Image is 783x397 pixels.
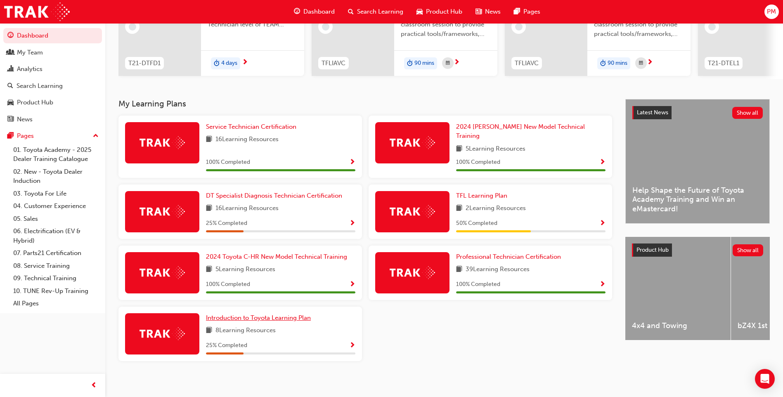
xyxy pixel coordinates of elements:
span: TFLIAVC [515,59,539,68]
span: book-icon [456,144,462,154]
span: 90 mins [608,59,627,68]
span: Show Progress [599,159,606,166]
span: book-icon [206,203,212,214]
a: 09. Technical Training [10,272,102,285]
span: Product Hub [636,246,669,253]
img: Trak [140,136,185,149]
span: duration-icon [600,58,606,69]
button: Show Progress [599,218,606,229]
span: This is a 90 minute virtual classroom session to provide practical tools/frameworks, behaviours a... [594,11,684,39]
span: guage-icon [7,32,14,40]
span: Product Hub [426,7,462,17]
button: Pages [3,128,102,144]
span: duration-icon [407,58,413,69]
span: Show Progress [349,281,355,288]
span: book-icon [206,265,212,275]
a: 2024 Toyota C-HR New Model Technical Training [206,252,350,262]
span: 2024 [PERSON_NAME] New Model Technical Training [456,123,585,140]
span: News [485,7,501,17]
a: Product HubShow all [632,243,763,257]
span: 8 Learning Resources [215,326,276,336]
span: 100 % Completed [456,158,500,167]
span: TFL Learning Plan [456,192,507,199]
span: PM [767,7,776,17]
span: learningRecordVerb_NONE-icon [708,23,716,31]
a: My Team [3,45,102,60]
a: 08. Service Training [10,260,102,272]
img: Trak [390,205,435,218]
span: learningRecordVerb_NONE-icon [129,23,136,31]
span: 16 Learning Resources [215,203,279,214]
button: Show all [733,244,764,256]
a: 04. Customer Experience [10,200,102,213]
span: 50 % Completed [456,219,497,228]
span: 5 Learning Resources [215,265,275,275]
a: All Pages [10,297,102,310]
span: T21-DTEL1 [708,59,739,68]
a: 2024 [PERSON_NAME] New Model Technical Training [456,122,606,141]
span: 39 Learning Resources [466,265,530,275]
span: Show Progress [599,220,606,227]
span: 25 % Completed [206,341,247,350]
a: 02. New - Toyota Dealer Induction [10,165,102,187]
a: Analytics [3,61,102,77]
a: Latest NewsShow allHelp Shape the Future of Toyota Academy Training and Win an eMastercard! [625,99,770,224]
a: TFL Learning Plan [456,191,511,201]
span: Help Shape the Future of Toyota Academy Training and Win an eMastercard! [632,186,763,214]
div: News [17,115,33,124]
span: This is a 90 minute virtual classroom session to provide practical tools/frameworks, behaviours a... [401,11,491,39]
div: Product Hub [17,98,53,107]
img: Trak [140,327,185,340]
div: Pages [17,131,34,141]
span: Show Progress [349,220,355,227]
span: 100 % Completed [206,280,250,289]
a: 06. Electrification (EV & Hybrid) [10,225,102,247]
h3: My Learning Plans [118,99,612,109]
span: 4 days [221,59,237,68]
span: 5 Learning Resources [466,144,525,154]
span: Introduction to Toyota Learning Plan [206,314,311,321]
span: learningRecordVerb_NONE-icon [322,23,329,31]
button: Show Progress [349,157,355,168]
button: Show Progress [349,279,355,290]
span: news-icon [7,116,14,123]
button: Show Progress [599,157,606,168]
a: Dashboard [3,28,102,43]
a: guage-iconDashboard [287,3,341,20]
img: Trak [4,2,70,21]
span: 2 Learning Resources [466,203,526,214]
span: 2024 Toyota C-HR New Model Technical Training [206,253,347,260]
span: 25 % Completed [206,219,247,228]
span: up-icon [93,131,99,142]
a: Introduction to Toyota Learning Plan [206,313,314,323]
span: 4x4 and Towing [632,321,724,331]
a: news-iconNews [469,3,507,20]
a: 10. TUNE Rev-Up Training [10,285,102,298]
span: car-icon [416,7,423,17]
div: Open Intercom Messenger [755,369,775,389]
div: Analytics [17,64,43,74]
span: 100 % Completed [456,280,500,289]
a: 05. Sales [10,213,102,225]
span: calendar-icon [446,58,450,69]
span: duration-icon [214,58,220,69]
a: 4x4 and Towing [625,237,731,340]
img: Trak [390,266,435,279]
span: 16 Learning Resources [215,135,279,145]
img: Trak [390,136,435,149]
span: next-icon [454,59,460,66]
a: 03. Toyota For Life [10,187,102,200]
span: 100 % Completed [206,158,250,167]
img: Trak [140,266,185,279]
span: DT Specialist Diagnosis Technician Certification [206,192,342,199]
a: DT Specialist Diagnosis Technician Certification [206,191,345,201]
a: Service Technician Certification [206,122,300,132]
span: search-icon [7,83,13,90]
button: Show Progress [349,340,355,351]
span: Pages [523,7,540,17]
span: book-icon [206,326,212,336]
button: DashboardMy TeamAnalyticsSearch LearningProduct HubNews [3,26,102,128]
span: next-icon [647,59,653,66]
span: next-icon [242,59,248,66]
